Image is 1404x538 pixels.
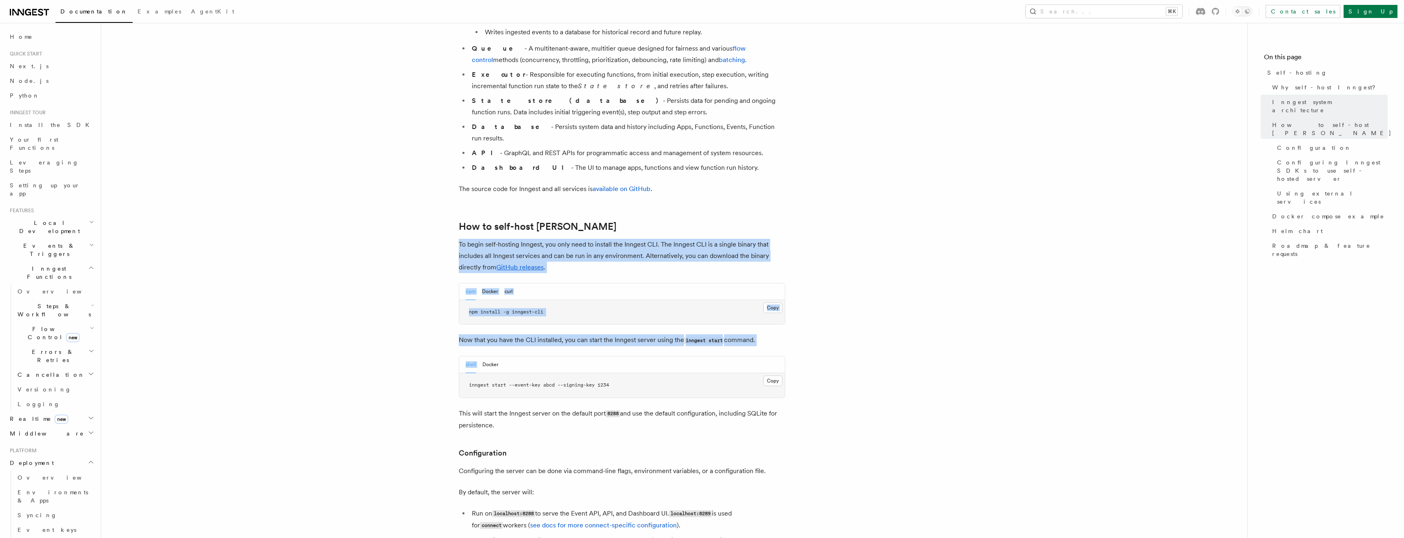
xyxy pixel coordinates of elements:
p: To begin self-hosting Inngest, you only need to install the Inngest CLI. The Inngest CLI is a sin... [459,239,785,273]
span: Examples [138,8,181,15]
button: Docker [482,356,498,373]
a: Configuration [459,447,507,459]
span: Roadmap & feature requests [1272,242,1388,258]
button: Search...⌘K [1026,5,1182,18]
li: Writes ingested events to a database for historical record and future replay. [482,27,785,38]
span: Helm chart [1272,227,1323,235]
span: Errors & Retries [14,348,89,364]
code: 8288 [606,410,620,417]
span: Self-hosting [1267,69,1327,77]
span: Your first Functions [10,136,58,151]
p: By default, the server will: [459,487,785,498]
a: Self-hosting [1264,65,1388,80]
a: Environments & Apps [14,485,96,508]
span: Configuring Inngest SDKs to use self-hosted server [1277,158,1388,183]
button: Cancellation [14,367,96,382]
button: Copy [763,302,782,313]
li: Run on to serve the Event API, API, and Dashboard UI. is used for workers ( ). [469,508,785,531]
span: How to self-host [PERSON_NAME] [1272,121,1392,137]
span: Middleware [7,429,84,438]
code: localhost:8289 [669,510,712,517]
a: Examples [133,2,186,22]
a: available on GitHub [593,185,651,193]
span: npm install -g inngest-cli [469,309,543,315]
button: Middleware [7,426,96,441]
button: Copy [763,376,782,386]
h4: On this page [1264,52,1388,65]
a: Versioning [14,382,96,397]
span: new [55,415,68,424]
li: - Responsible for executing functions, from initial execution, step execution, writing incrementa... [469,69,785,92]
span: Cancellation [14,371,85,379]
a: Syncing [14,508,96,522]
a: Event keys [14,522,96,537]
button: Toggle dark mode [1233,7,1252,16]
a: flow control [472,44,746,64]
button: shell [466,356,476,373]
span: Docker compose example [1272,212,1384,220]
button: npm [466,283,475,300]
span: Platform [7,447,37,454]
button: Realtimenew [7,411,96,426]
code: inngest start [684,337,724,344]
span: Next.js [10,63,49,69]
a: Sign Up [1344,5,1397,18]
span: Realtime [7,415,68,423]
span: Syncing [18,512,57,518]
a: see docs for more connect-specific configuration [530,521,677,529]
button: Docker [482,283,498,300]
li: - A multitenant-aware, multitier queue designed for fairness and various methods (concurrency, th... [469,43,785,66]
a: Configuring Inngest SDKs to use self-hosted server [1274,155,1388,186]
button: Inngest Functions [7,261,96,284]
span: Inngest tour [7,109,46,116]
a: Contact sales [1266,5,1340,18]
strong: State store (database) [472,97,663,104]
a: Logging [14,397,96,411]
strong: Queue [472,44,524,52]
span: inngest start --event-key abcd --signing-key 1234 [469,382,609,388]
span: Quick start [7,51,42,57]
span: Environments & Apps [18,489,88,504]
span: Home [10,33,33,41]
li: - GraphQL and REST APIs for programmatic access and management of system resources. [469,147,785,159]
span: Leveraging Steps [10,159,79,174]
span: Versioning [18,386,71,393]
a: Leveraging Steps [7,155,96,178]
code: localhost:8288 [492,510,535,517]
a: How to self-host [PERSON_NAME] [459,221,616,232]
strong: Executor [472,71,526,78]
a: Documentation [56,2,133,23]
span: Using external services [1277,189,1388,206]
li: - Persists data for pending and ongoing function runs. Data includes initial triggering event(s),... [469,95,785,118]
span: Why self-host Inngest? [1272,83,1381,91]
span: Documentation [60,8,128,15]
li: - Persists system data and history including Apps, Functions, Events, Function run results. [469,121,785,144]
span: Logging [18,401,60,407]
span: Event keys [18,527,76,533]
a: Next.js [7,59,96,73]
a: Install the SDK [7,118,96,132]
button: Deployment [7,456,96,470]
a: Overview [14,284,96,299]
a: Home [7,29,96,44]
p: Configuring the server can be done via command-line flags, environment variables, or a configurat... [459,465,785,477]
span: Python [10,92,40,99]
span: Events & Triggers [7,242,89,258]
span: Local Development [7,219,89,235]
li: - The UI to manage apps, functions and view function run history. [469,162,785,173]
a: Configuration [1274,140,1388,155]
span: Overview [18,288,102,295]
em: State store [578,82,654,90]
a: Python [7,88,96,103]
strong: Database [472,123,551,131]
code: connect [480,522,503,529]
a: Docker compose example [1269,209,1388,224]
kbd: ⌘K [1166,7,1177,16]
a: Overview [14,470,96,485]
span: Overview [18,474,102,481]
span: Configuration [1277,144,1351,152]
span: Flow Control [14,325,90,341]
strong: Dashboard UI [472,164,571,171]
a: batching [719,56,745,64]
button: curl [504,283,513,300]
